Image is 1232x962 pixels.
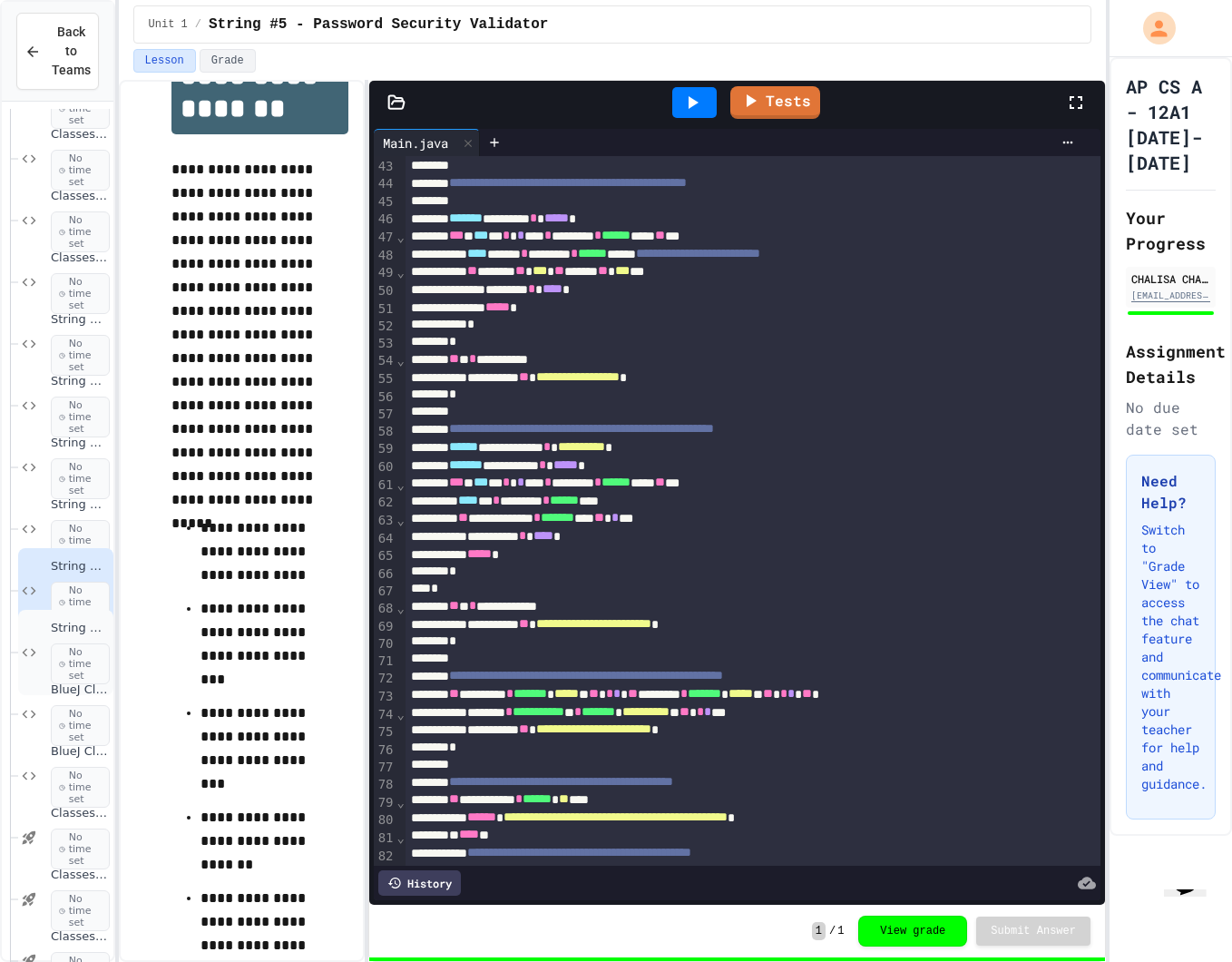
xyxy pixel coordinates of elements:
a: Tests [730,86,820,119]
span: No time set [51,150,110,191]
span: No time set [51,890,110,932]
button: Lesson [133,49,196,73]
span: No time set [51,273,110,315]
span: 1 [837,924,844,938]
div: 47 [374,229,396,247]
div: 64 [374,530,396,548]
div: 83 [374,865,396,883]
span: / [195,17,201,32]
span: String #1 - Message Builder Fix [51,312,110,328]
span: Fold line [396,513,406,527]
span: BlueJ Classes #2 - Dice Class [51,744,110,760]
span: No time set [51,458,110,500]
div: 58 [374,423,396,441]
div: No due date set [1126,397,1216,440]
div: 60 [374,458,396,476]
div: 44 [374,175,396,193]
span: No time set [51,211,110,253]
div: 73 [374,688,396,706]
div: 49 [374,264,396,282]
div: 52 [374,318,396,335]
span: No time set [51,88,110,130]
div: 79 [374,794,396,812]
span: String #4 - Social Media Hashtag [51,497,110,513]
div: 65 [374,547,396,565]
button: Back to Teams [16,13,99,90]
span: No time set [51,705,110,747]
span: No time set [51,520,110,562]
div: 45 [374,193,396,211]
span: String #6 - Social Media Mention Analyzer [51,621,110,636]
span: / [829,924,836,938]
div: CHALISA CHAWALPIPATPON [1131,270,1210,287]
span: No time set [51,829,110,870]
div: 43 [374,158,396,175]
div: 48 [374,247,396,265]
div: 78 [374,776,396,794]
div: 69 [374,618,396,636]
span: Fold line [396,601,406,615]
span: Classes #2 - Override .toString() Car2.java [51,127,110,142]
span: String #5 - Password Security Validator [51,559,110,574]
button: Submit Answer [976,917,1090,946]
h3: Need Help? [1141,470,1200,514]
div: 59 [374,440,396,458]
span: Fold line [396,230,406,244]
div: 67 [374,583,396,600]
div: 50 [374,282,396,300]
h1: AP CS A - 12A1 [DATE]-[DATE] [1126,74,1216,175]
div: 51 [374,300,396,319]
div: 62 [374,494,396,512]
p: Switch to "Grade View" to access the chat feature and communicate with your teacher for help and ... [1141,521,1200,793]
span: No time set [51,582,110,623]
span: No time set [51,767,110,809]
div: 70 [374,635,396,653]
div: 63 [374,512,396,530]
div: Main.java [374,133,457,152]
span: Fold line [396,353,406,368]
iframe: chat widget [1157,889,1221,951]
div: 68 [374,600,396,618]
div: 57 [374,406,396,423]
span: Fold line [396,830,406,845]
span: String #5 - Password Security Validator [209,14,548,35]
span: Classes #3 - Customer.getInitials() [51,189,110,204]
span: No time set [51,643,110,685]
div: 46 [374,211,396,229]
div: 61 [374,476,396,495]
span: Classes #4 - Customer Validation [51,250,110,266]
div: 76 [374,741,396,759]
div: 75 [374,723,396,741]
span: Classes Quiz #3 - Calling Instance Methods - Topic 1.14 [51,929,110,945]
span: No time set [51,335,110,377]
div: My Account [1124,7,1180,49]
span: Classes Quiz #1 - Objects and Instantiation [51,806,110,821]
span: Fold line [396,707,406,721]
span: Unit 1 [149,17,188,32]
span: String #3 - URL Parser Debugger [51,436,110,451]
span: BlueJ Classes #1 - Point Class [51,682,110,698]
div: 74 [374,706,396,724]
span: Fold line [396,795,406,810]
div: 82 [374,848,396,866]
span: No time set [51,397,110,438]
div: 77 [374,759,396,776]
div: 66 [374,565,396,583]
button: View grade [858,916,967,947]
div: 53 [374,335,396,352]
div: 81 [374,829,396,848]
div: 71 [374,653,396,670]
button: Grade [200,49,256,73]
span: Submit Answer [991,924,1076,938]
div: History [378,870,461,896]
div: 72 [374,670,396,688]
span: Fold line [396,265,406,280]
h2: Assignment Details [1126,339,1216,389]
span: Classes Quiz #2 - Objects and Instantiation [51,868,110,883]
span: String #2 - Name Badge Creator [51,374,110,389]
div: 56 [374,388,396,406]
h2: Your Progress [1126,205,1216,256]
div: 54 [374,352,396,370]
div: Main.java [374,129,480,156]
div: 55 [374,370,396,388]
